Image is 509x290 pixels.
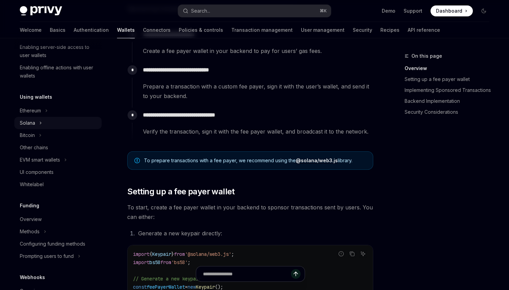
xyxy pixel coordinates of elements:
[382,8,395,14] a: Demo
[291,269,301,279] button: Send message
[20,93,52,101] h5: Using wallets
[14,41,102,61] a: Enabling server-side access to user wallets
[143,22,171,38] a: Connectors
[74,22,109,38] a: Authentication
[178,5,331,17] button: Open search
[20,180,44,189] div: Whitelabel
[20,252,74,260] div: Prompting users to fund
[20,43,98,59] div: Enabling server-side access to user wallets
[20,64,98,80] div: Enabling offline actions with user wallets
[20,22,42,38] a: Welcome
[405,63,495,74] a: Overview
[20,215,42,223] div: Overview
[20,227,40,236] div: Methods
[431,5,473,16] a: Dashboard
[405,107,495,118] a: Security Considerations
[136,229,373,238] li: Generate a new keypair directly:
[231,251,234,257] span: ;
[14,129,102,141] button: Toggle Bitcoin section
[20,240,85,248] div: Configuring funding methods
[152,251,171,257] span: Keypair
[20,168,54,176] div: UI components
[133,259,149,265] span: import
[14,117,102,129] button: Toggle Solana section
[171,259,188,265] span: 'bs58'
[359,249,367,258] button: Ask AI
[144,157,366,164] span: To prepare transactions with a fee payer, we recommend using the library.
[179,22,223,38] a: Policies & controls
[20,107,41,115] div: Ethereum
[14,213,102,225] a: Overview
[14,61,102,82] a: Enabling offline actions with user wallets
[203,266,291,281] input: Ask a question...
[408,22,440,38] a: API reference
[14,105,102,117] button: Toggle Ethereum section
[478,5,489,16] button: Toggle dark mode
[14,250,102,262] button: Toggle Prompting users to fund section
[143,46,373,56] span: Create a fee payer wallet in your backend to pay for users’ gas fees.
[171,251,174,257] span: }
[14,225,102,238] button: Toggle Methods section
[117,22,135,38] a: Wallets
[133,251,149,257] span: import
[20,6,62,16] img: dark logo
[337,249,346,258] button: Report incorrect code
[185,251,231,257] span: '@solana/web3.js'
[14,238,102,250] a: Configuring funding methods
[320,8,327,14] span: ⌘ K
[14,141,102,154] a: Other chains
[20,273,45,281] h5: Webhooks
[127,203,373,222] span: To start, create a fee payer wallet in your backend to sponsor transactions sent by users. You ca...
[411,52,442,60] span: On this page
[348,249,357,258] button: Copy the contents from the code block
[301,22,345,38] a: User management
[134,158,140,163] svg: Note
[405,85,495,96] a: Implementing Sponsored Transactions
[50,22,66,38] a: Basics
[20,119,35,127] div: Solana
[231,22,293,38] a: Transaction management
[20,143,48,152] div: Other chains
[20,156,60,164] div: EVM smart wallets
[14,166,102,178] a: UI components
[405,74,495,85] a: Setting up a fee payer wallet
[436,8,462,14] span: Dashboard
[380,22,399,38] a: Recipes
[149,259,160,265] span: bs58
[160,259,171,265] span: from
[20,131,35,139] div: Bitcoin
[20,202,39,210] h5: Funding
[143,127,373,136] span: Verify the transaction, sign it with the fee payer wallet, and broadcast it to the network.
[143,82,373,101] span: Prepare a transaction with a custom fee payer, sign it with the user’s wallet, and send it to you...
[405,96,495,107] a: Backend Implementation
[127,186,235,197] span: Setting up a fee payer wallet
[174,251,185,257] span: from
[14,154,102,166] button: Toggle EVM smart wallets section
[149,251,152,257] span: {
[191,7,210,15] div: Search...
[296,157,338,164] a: @solana/web3.js
[14,178,102,191] a: Whitelabel
[353,22,372,38] a: Security
[188,259,190,265] span: ;
[404,8,422,14] a: Support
